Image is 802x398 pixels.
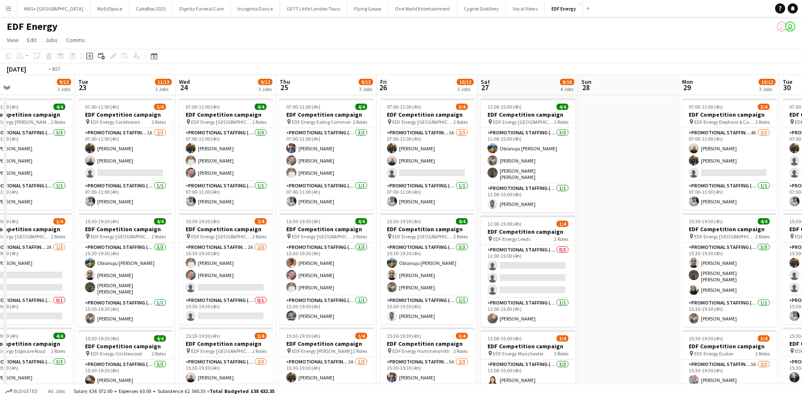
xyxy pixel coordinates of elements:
span: 3/4 [456,333,468,339]
span: 07:00-11:00 (4h) [186,104,220,110]
span: 2 Roles [755,233,770,240]
app-job-card: 07:00-11:00 (4h)3/4EDF Competition campaign EDF Energy Cockfosters2 RolesPromotional Staffing (Fl... [78,99,173,210]
span: 2 Roles [252,348,266,354]
span: 2 Roles [353,348,367,354]
span: 2 Roles [51,233,65,240]
span: 4/4 [355,218,367,224]
span: Jobs [45,36,58,44]
span: EDF Energy Euston [694,350,734,357]
span: 2 Roles [252,233,266,240]
app-card-role: Promotional Staffing (Flyering Staff)3/311:00-15:00 (4h)Obianuju [PERSON_NAME][PERSON_NAME][PERSO... [481,128,575,184]
span: 15:30-19:30 (4h) [85,335,119,342]
span: 07:00-11:00 (4h) [286,104,320,110]
h3: EDF Competition campaign [380,111,474,118]
span: 3/4 [758,104,770,110]
span: Mon [682,78,693,85]
span: 2/4 [255,218,266,224]
div: 15:30-19:30 (4h)2/4EDF Competition campaign EDF Energy [GEOGRAPHIC_DATA]2 RolesPromotional Staffi... [179,213,273,324]
div: Salary £36 072.00 + Expenses £0.00 + Subsistence £2 560.35 = [74,388,274,394]
span: 15:30-19:30 (4h) [186,333,220,339]
span: 4/4 [255,104,266,110]
span: 15:30-19:30 (4h) [286,218,320,224]
div: 3 Jobs [57,86,71,92]
div: 11:00-15:00 (4h)4/4EDF Competition campaign EDF Energy [GEOGRAPHIC_DATA]2 RolesPromotional Staffi... [481,99,575,212]
span: 25 [278,83,290,92]
app-card-role: Promotional Staffing (Team Leader)1/107:00-11:00 (4h)[PERSON_NAME] [280,181,374,210]
app-card-role: Promotional Staffing (Flyering Staff)1A2/307:00-11:00 (4h)[PERSON_NAME][PERSON_NAME] [78,128,173,181]
span: 2 Roles [51,119,65,125]
h3: EDF Competition campaign [78,111,173,118]
app-card-role: Promotional Staffing (Flyering Staff)3A2/307:00-11:00 (4h)[PERSON_NAME][PERSON_NAME] [380,128,474,181]
h3: EDF Competition campaign [380,340,474,347]
a: Comms [63,35,88,45]
span: 8/16 [560,79,574,85]
app-card-role: Promotional Staffing (Team Leader)1/115:30-19:30 (4h)[PERSON_NAME] [78,298,173,327]
app-card-role: Promotional Staffing (Team Leader)1/107:00-11:00 (4h)[PERSON_NAME] [682,181,776,210]
app-job-card: 07:00-11:00 (4h)3/4EDF Competition campaign EDF Energy [GEOGRAPHIC_DATA]2 RolesPromotional Staffi... [380,99,474,210]
app-card-role: Promotional Staffing (Team Leader)1/107:00-11:00 (4h)[PERSON_NAME] [179,181,273,210]
h3: EDF Competition campaign [682,342,776,350]
h3: EDF Competition campaign [179,111,273,118]
app-card-role: Promotional Staffing (Team Leader)1/115:30-19:30 (4h)[PERSON_NAME] [280,296,374,324]
app-card-role: Promotional Staffing (Flyering Staff)3/315:30-19:30 (4h)[PERSON_NAME][PERSON_NAME] [PERSON_NAME][... [682,243,776,298]
span: EDF Energy [GEOGRAPHIC_DATA] [91,233,152,240]
button: Cygnet Distillery [457,0,506,17]
div: [DATE] [7,65,26,73]
span: 15:30-19:30 (4h) [387,218,421,224]
h3: EDF Competition campaign [682,225,776,233]
a: Jobs [42,35,61,45]
span: Sat [481,78,490,85]
app-job-card: 15:30-19:30 (4h)4/4EDF Competition campaign EDF Energy [GEOGRAPHIC_DATA]2 RolesPromotional Staffi... [78,213,173,327]
span: 2 Roles [252,119,266,125]
span: EDF Energy [GEOGRAPHIC_DATA] [191,119,252,125]
span: 1/4 [557,221,568,227]
button: Vocal Views [506,0,545,17]
span: 11:00-15:00 (4h) [488,104,522,110]
span: 3/4 [255,333,266,339]
h3: EDF Competition campaign [682,111,776,118]
button: MAS+ [GEOGRAPHIC_DATA] [17,0,91,17]
span: 9/12 [359,79,373,85]
span: EDF Energy Ealing Common [292,119,351,125]
span: 4/4 [154,218,166,224]
span: 27 [480,83,490,92]
span: EDF Energy [PERSON_NAME] [292,348,352,354]
h3: EDF Competition campaign [280,111,374,118]
span: Thu [280,78,290,85]
h3: EDF Competition campaign [78,225,173,233]
button: MyEdSpace [91,0,129,17]
span: 23 [77,83,88,92]
span: EDF Energy [GEOGRAPHIC_DATA] [392,119,453,125]
app-card-role: Promotional Staffing (Team Leader)0/115:30-19:30 (4h) [179,296,273,324]
button: Incognito Dance [231,0,280,17]
app-card-role: Promotional Staffing (Flyering Staff)3/315:30-19:30 (4h)Obianuju [PERSON_NAME][PERSON_NAME][PERSO... [380,243,474,296]
h1: EDF Energy [7,20,58,33]
span: EDF Energy [GEOGRAPHIC_DATA] [191,348,252,354]
app-card-role: Promotional Staffing (Flyering Staff)0/311:00-15:00 (4h) [481,245,575,298]
span: 2 Roles [453,348,468,354]
span: 11/12 [155,79,172,85]
h3: EDF Competition campaign [179,225,273,233]
div: 07:00-11:00 (4h)3/4EDF Competition campaign EDF Energy Elephant & Castle2 RolesPromotional Staffi... [682,99,776,210]
h3: EDF Competition campaign [280,340,374,347]
span: EDF Energy Elephant & Castle [694,119,755,125]
span: 26 [379,83,387,92]
div: 11:00-15:00 (4h)1/4EDF Competition campaign EDF Energy Leeds2 RolesPromotional Staffing (Flyering... [481,216,575,327]
button: One World Entertainment [388,0,457,17]
span: 15:30-19:30 (4h) [387,333,421,339]
span: Edit [27,36,37,44]
app-card-role: Promotional Staffing (Flyering Staff)3/307:00-11:00 (4h)[PERSON_NAME][PERSON_NAME][PERSON_NAME] [280,128,374,181]
span: 24 [178,83,190,92]
span: 4/4 [53,104,65,110]
h3: EDF Competition campaign [280,225,374,233]
button: Flying Goose [347,0,388,17]
span: 07:00-11:00 (4h) [387,104,421,110]
app-card-role: Promotional Staffing (Team Leader)1/107:00-11:00 (4h)[PERSON_NAME] [78,181,173,210]
span: 9/12 [258,79,272,85]
button: Budgeted [4,387,39,396]
div: 07:00-11:00 (4h)4/4EDF Competition campaign EDF Energy [GEOGRAPHIC_DATA]2 RolesPromotional Staffi... [179,99,273,210]
span: Total Budgeted £38 632.35 [210,388,274,394]
span: 2 Roles [554,350,568,357]
span: 28 [580,83,592,92]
